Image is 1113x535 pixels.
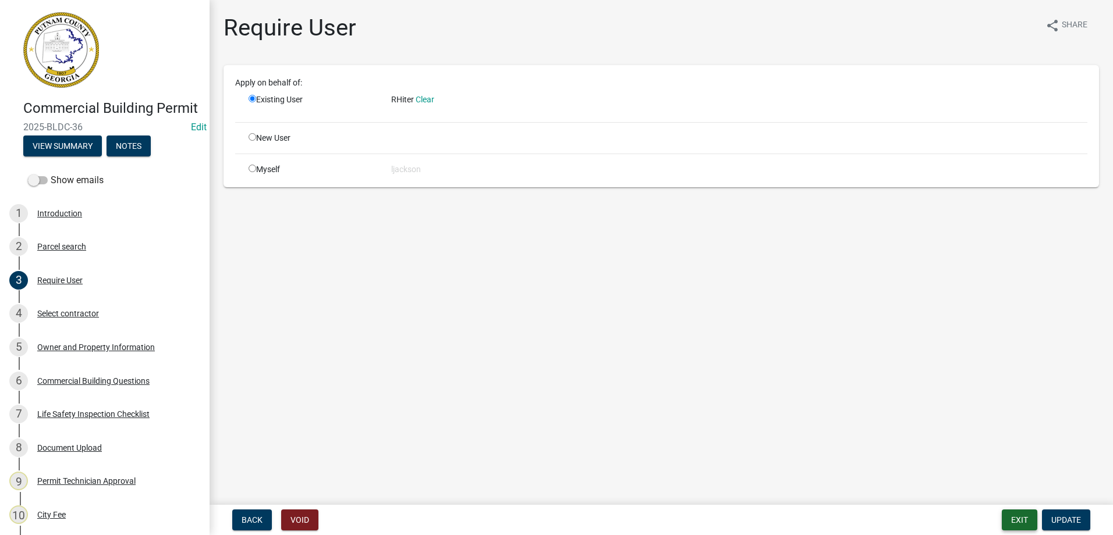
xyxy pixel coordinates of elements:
[28,173,104,187] label: Show emails
[1036,14,1097,37] button: shareShare
[37,242,86,251] div: Parcel search
[9,505,28,524] div: 10
[9,472,28,490] div: 9
[391,95,414,104] span: RHiter
[37,343,155,351] div: Owner and Property Information
[1045,19,1059,33] i: share
[23,12,99,88] img: Putnam County, Georgia
[37,377,150,385] div: Commercial Building Questions
[9,204,28,223] div: 1
[37,444,102,452] div: Document Upload
[1062,19,1087,33] span: Share
[240,94,382,113] div: Existing User
[37,209,82,217] div: Introduction
[37,410,150,418] div: Life Safety Inspection Checklist
[9,372,28,390] div: 6
[37,309,99,318] div: Select contractor
[107,142,151,151] wm-modal-confirm: Notes
[23,122,186,133] span: 2025-BLDC-36
[9,338,28,356] div: 5
[107,135,151,156] button: Notes
[1042,509,1090,530] button: Update
[1002,509,1037,530] button: Exit
[232,509,272,530] button: Back
[281,509,318,530] button: Void
[9,438,28,457] div: 8
[23,142,102,151] wm-modal-confirm: Summary
[224,14,356,42] h1: Require User
[37,276,83,284] div: Require User
[191,122,207,133] a: Edit
[9,405,28,423] div: 7
[9,304,28,323] div: 4
[242,515,263,525] span: Back
[416,95,434,104] a: Clear
[191,122,207,133] wm-modal-confirm: Edit Application Number
[23,100,200,117] h4: Commercial Building Permit
[23,135,102,156] button: View Summary
[240,132,382,144] div: New User
[37,477,136,485] div: Permit Technician Approval
[240,163,382,176] div: Myself
[226,77,1096,89] div: Apply on behalf of:
[37,511,66,519] div: City Fee
[1051,515,1081,525] span: Update
[9,237,28,256] div: 2
[9,271,28,290] div: 3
